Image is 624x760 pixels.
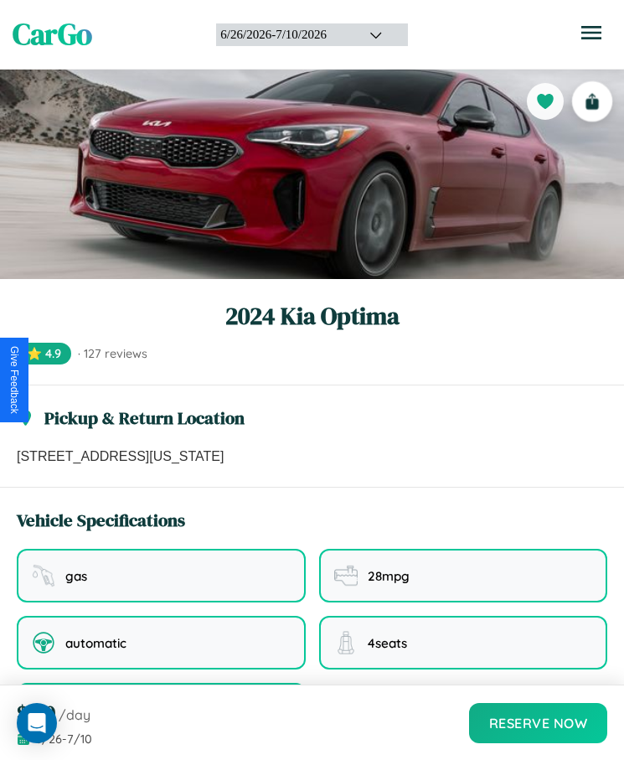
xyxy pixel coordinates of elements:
span: · 127 reviews [78,346,147,361]
div: Give Feedback [8,346,20,414]
span: 4 seats [368,635,407,651]
span: 28 mpg [368,568,410,584]
span: 6 / 26 - 7 / 10 [35,732,92,747]
p: [STREET_ADDRESS][US_STATE] [17,447,607,467]
img: fuel type [32,564,55,587]
h1: 2024 Kia Optima [17,299,607,333]
img: seating [334,631,358,654]
button: Reserve Now [469,703,608,743]
span: ⭐ 4.9 [17,343,71,364]
span: gas [65,568,87,584]
div: Open Intercom Messenger [17,703,57,743]
h3: Vehicle Specifications [17,508,185,532]
span: CarGo [13,14,92,54]
img: fuel efficiency [334,564,358,587]
h3: Pickup & Return Location [44,406,245,430]
span: $ 120 [17,699,55,726]
span: automatic [65,635,126,651]
div: 6 / 26 / 2026 - 7 / 10 / 2026 [220,28,348,42]
span: /day [59,706,90,723]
